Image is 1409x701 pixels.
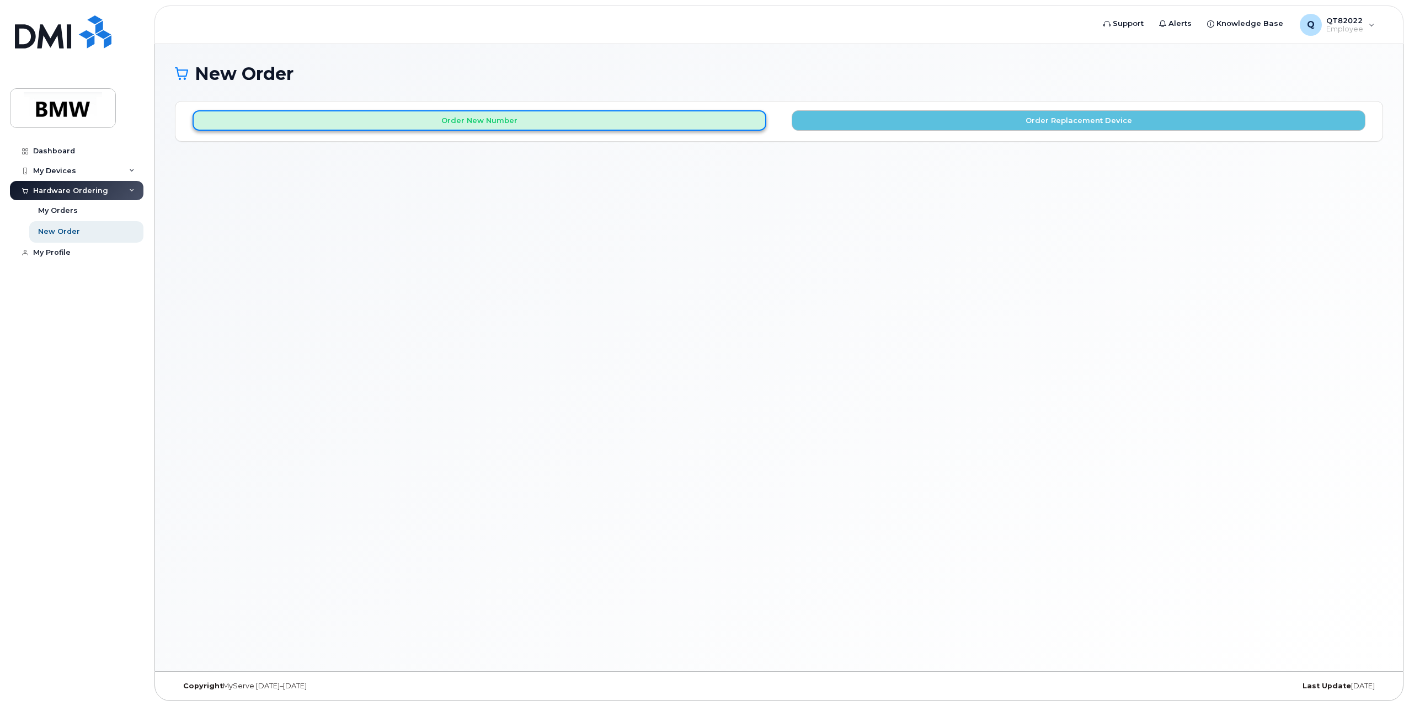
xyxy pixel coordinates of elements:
[175,64,1383,83] h1: New Order
[175,682,578,691] div: MyServe [DATE]–[DATE]
[1361,653,1401,693] iframe: Messenger Launcher
[183,682,223,690] strong: Copyright
[193,110,766,131] button: Order New Number
[792,110,1365,131] button: Order Replacement Device
[1303,682,1351,690] strong: Last Update
[980,682,1383,691] div: [DATE]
